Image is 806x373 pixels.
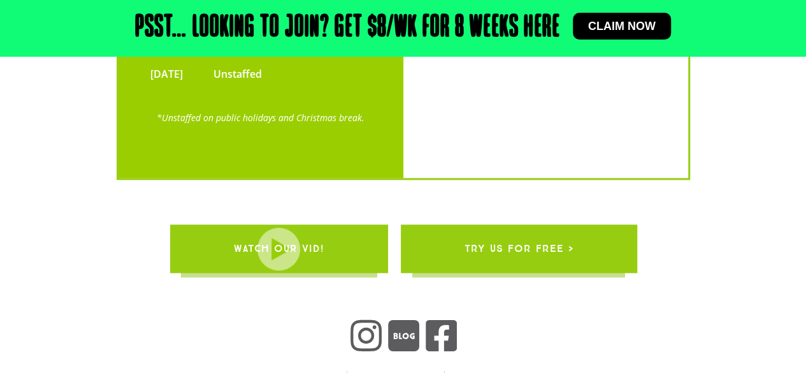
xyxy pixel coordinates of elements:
a: try us for free > [400,224,637,273]
h2: Psst… Looking to join? Get $8/wk for 8 weeks here [135,13,560,43]
span: Claim now [588,20,656,32]
span: WATCH OUR VID! [233,231,324,267]
a: WATCH OUR VID! [169,224,387,273]
a: *Unstaffed on public holidays and Christmas break. [157,112,364,124]
td: [DATE] [144,60,189,88]
a: Claim now [573,13,671,40]
td: Unstaffed [189,60,287,88]
span: try us for free > [464,231,573,267]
